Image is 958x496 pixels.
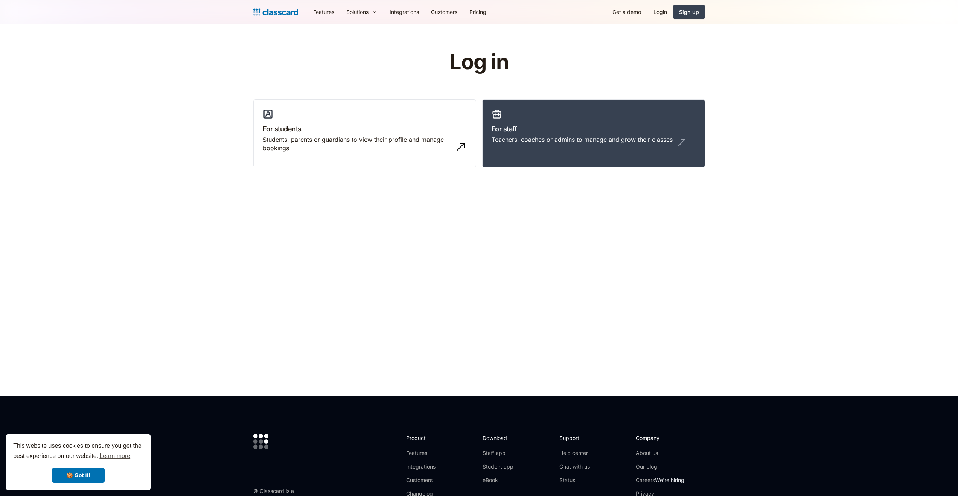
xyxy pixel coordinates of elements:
[636,434,686,442] h2: Company
[13,441,143,462] span: This website uses cookies to ensure you get the best experience on our website.
[647,3,673,20] a: Login
[482,99,705,168] a: For staffTeachers, coaches or admins to manage and grow their classes
[359,50,599,74] h1: Log in
[6,434,151,490] div: cookieconsent
[559,476,590,484] a: Status
[263,135,452,152] div: Students, parents or guardians to view their profile and manage bookings
[483,434,513,442] h2: Download
[406,476,446,484] a: Customers
[636,463,686,470] a: Our blog
[492,124,696,134] h3: For staff
[463,3,492,20] a: Pricing
[679,8,699,16] div: Sign up
[384,3,425,20] a: Integrations
[606,3,647,20] a: Get a demo
[98,450,131,462] a: learn more about cookies
[406,463,446,470] a: Integrations
[346,8,369,16] div: Solutions
[253,99,476,168] a: For studentsStudents, parents or guardians to view their profile and manage bookings
[483,476,513,484] a: eBook
[425,3,463,20] a: Customers
[406,449,446,457] a: Features
[340,3,384,20] div: Solutions
[483,449,513,457] a: Staff app
[559,463,590,470] a: Chat with us
[483,463,513,470] a: Student app
[559,449,590,457] a: Help center
[673,5,705,19] a: Sign up
[307,3,340,20] a: Features
[253,7,298,17] a: home
[636,476,686,484] a: CareersWe're hiring!
[655,477,686,483] span: We're hiring!
[559,434,590,442] h2: Support
[406,434,446,442] h2: Product
[492,135,673,144] div: Teachers, coaches or admins to manage and grow their classes
[52,468,105,483] a: dismiss cookie message
[263,124,467,134] h3: For students
[636,449,686,457] a: About us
